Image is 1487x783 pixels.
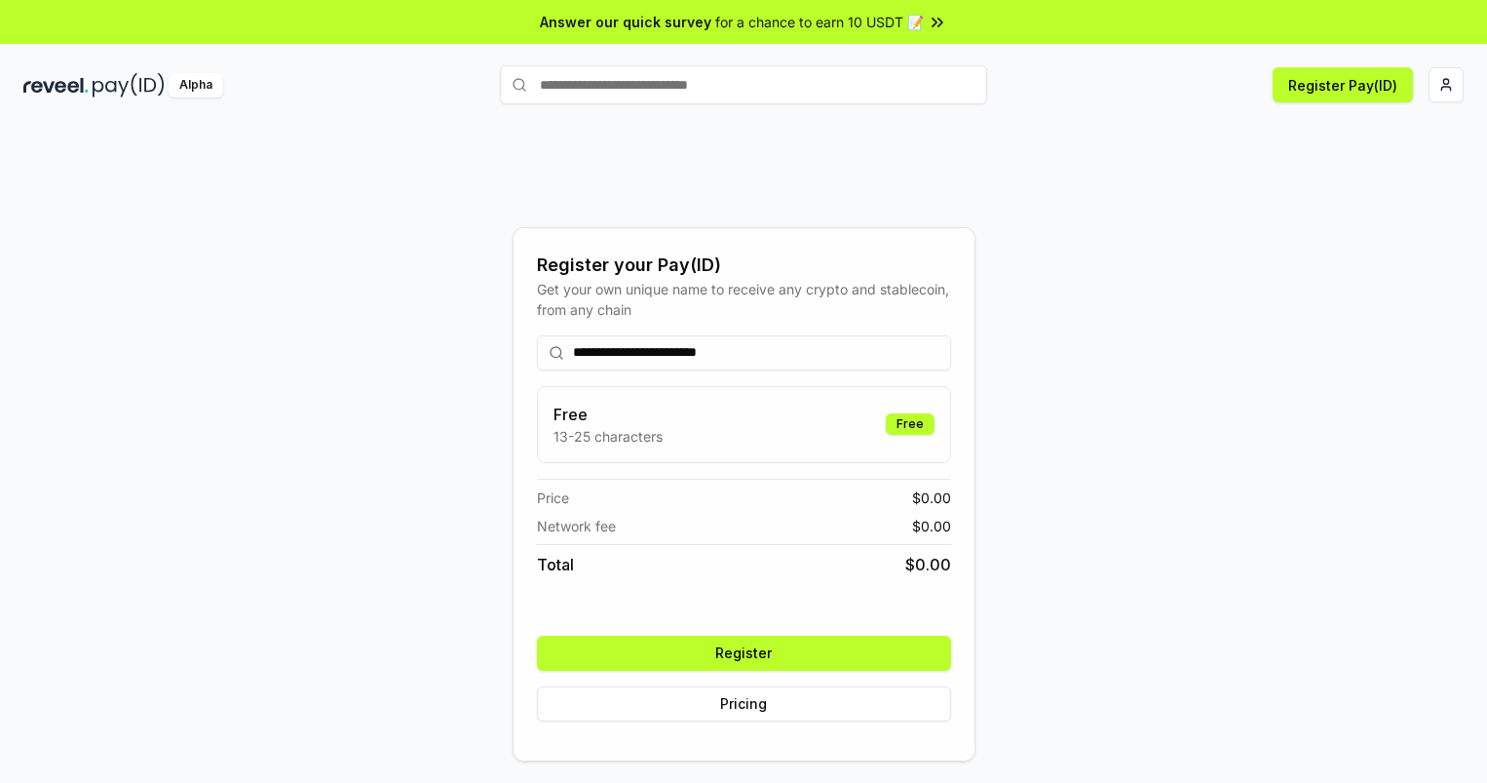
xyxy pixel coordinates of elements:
[537,516,616,536] span: Network fee
[537,636,951,671] button: Register
[93,73,165,98] img: pay_id
[537,279,951,320] div: Get your own unique name to receive any crypto and stablecoin, from any chain
[715,12,924,32] span: for a chance to earn 10 USDT 📝
[537,686,951,722] button: Pricing
[540,12,711,32] span: Answer our quick survey
[537,252,951,279] div: Register your Pay(ID)
[905,553,951,576] span: $ 0.00
[912,488,951,508] span: $ 0.00
[23,73,89,98] img: reveel_dark
[886,413,934,435] div: Free
[537,553,574,576] span: Total
[553,403,663,426] h3: Free
[912,516,951,536] span: $ 0.00
[537,488,569,508] span: Price
[169,73,223,98] div: Alpha
[1273,67,1413,102] button: Register Pay(ID)
[553,426,663,447] p: 13-25 characters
